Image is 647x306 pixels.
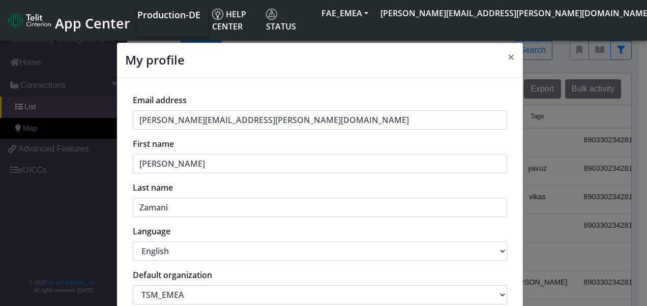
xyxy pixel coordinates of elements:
[133,269,212,281] label: Default organization
[133,181,173,194] label: Last name
[315,4,374,22] button: FAE_EMEA
[133,225,170,237] label: Language
[133,94,187,106] label: Email address
[262,4,315,37] a: Status
[266,9,296,32] span: Status
[125,51,185,69] h4: My profile
[212,9,246,32] span: Help center
[266,9,277,20] img: status.svg
[133,138,174,150] label: First name
[508,48,515,65] span: ×
[8,10,129,32] a: App Center
[137,4,200,24] a: Your current platform instance
[55,14,130,33] span: App Center
[208,4,262,37] a: Help center
[8,12,51,28] img: logo-telit-cinterion-gw-new.png
[137,9,200,21] span: Production-DE
[212,9,223,20] img: knowledge.svg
